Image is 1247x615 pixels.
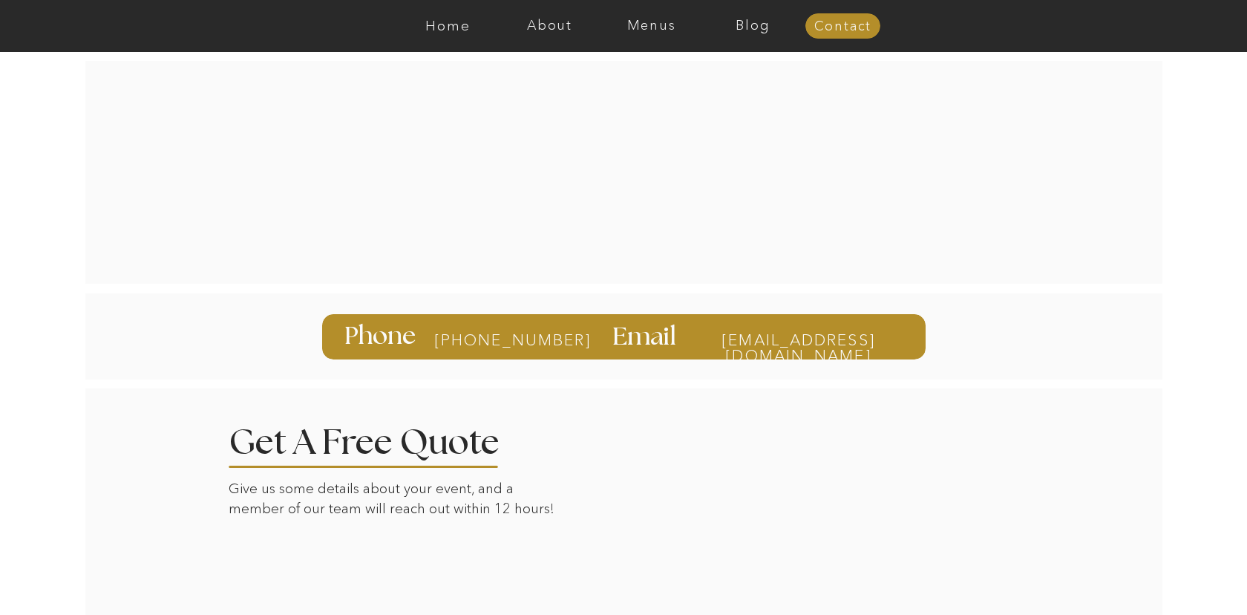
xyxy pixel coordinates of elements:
a: About [499,19,600,33]
a: [PHONE_NUMBER] [434,332,552,348]
a: [EMAIL_ADDRESS][DOMAIN_NAME] [693,332,904,346]
h2: Get A Free Quote [229,426,545,453]
h3: Phone [344,324,419,349]
a: Menus [600,19,702,33]
a: Blog [702,19,804,33]
p: Give us some details about your event, and a member of our team will reach out within 12 hours! [229,479,565,523]
a: Home [397,19,499,33]
a: Contact [805,19,880,34]
h3: Email [612,325,681,348]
